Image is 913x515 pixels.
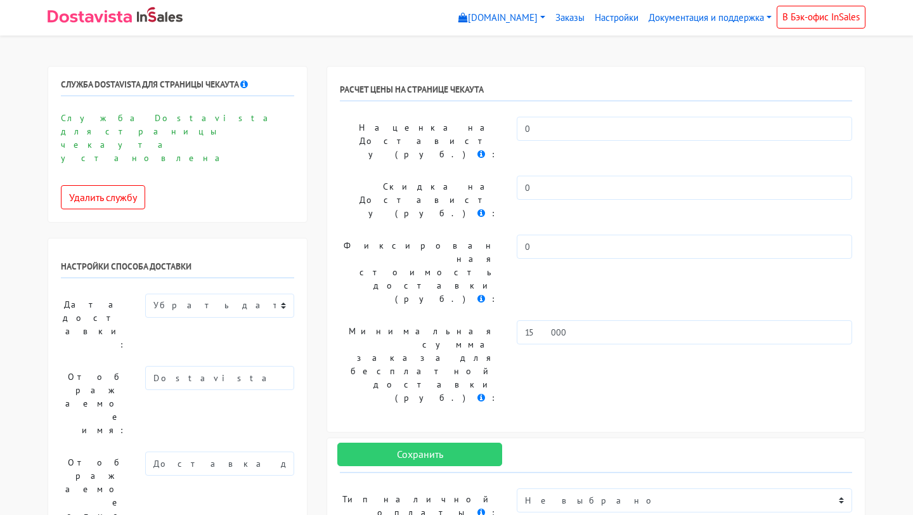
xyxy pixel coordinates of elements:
[340,456,852,473] h6: Настройки оплаты
[337,443,502,467] input: Сохранить
[51,366,136,441] label: Отображаемое имя:
[330,117,507,166] label: Наценка на Достависту (руб.) :
[61,261,294,278] h6: Настройки способа доставки
[137,7,183,22] img: InSales
[330,235,507,310] label: Фиксированная стоимость доставки (руб.) :
[340,84,852,101] h6: РАСЧЕТ ЦЕНЫ НА СТРАНИЦЕ ЧЕКАУТА
[330,176,507,225] label: Скидка на Достависту (руб.) :
[777,6,865,29] a: В Бэк-офис InSales
[453,6,550,30] a: [DOMAIN_NAME]
[61,79,294,96] h6: Служба Dostavista для страницы чекаута
[51,294,136,356] label: Дата доставки:
[61,185,145,209] button: Удалить службу
[590,6,644,30] a: Настройки
[330,320,507,409] label: Минимальная сумма заказа для бесплатной доставки (руб.) :
[644,6,777,30] a: Документация и поддержка
[550,6,590,30] a: Заказы
[61,112,294,165] p: Служба Dostavista для страницы чекаута установлена
[48,10,132,23] img: Dostavista - срочная курьерская служба доставки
